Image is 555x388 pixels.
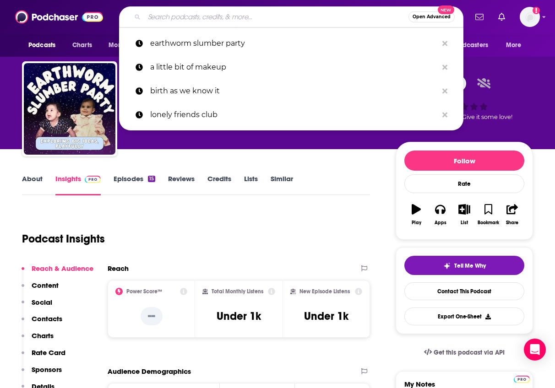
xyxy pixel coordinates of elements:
a: InsightsPodchaser Pro [55,174,101,195]
button: Reach & Audience [22,264,93,281]
button: Share [501,198,524,231]
div: Share [506,220,518,226]
button: Play [404,198,428,231]
span: New [438,5,454,14]
a: Pro website [514,374,530,383]
p: Contacts [32,314,62,323]
button: Sponsors [22,365,62,382]
a: a little bit of makeup [119,55,463,79]
img: Podchaser Pro [514,376,530,383]
a: Show notifications dropdown [495,9,509,25]
a: Lists [244,174,258,195]
button: open menu [22,37,67,54]
p: a little bit of makeup [150,55,438,79]
div: Bookmark [478,220,499,226]
img: User Profile [520,7,540,27]
button: Bookmark [476,198,500,231]
div: Open Intercom Messenger [524,339,546,361]
div: 0Good podcast? Give it some love! [396,70,533,126]
svg: Add a profile image [533,7,540,14]
p: -- [141,307,163,325]
button: Follow [404,151,524,171]
p: birth as we know it [150,79,438,103]
button: List [452,198,476,231]
input: Search podcasts, credits, & more... [144,10,408,24]
span: Charts [72,39,92,52]
button: Content [22,281,59,298]
a: Charts [66,37,98,54]
span: Open Advanced [413,15,451,19]
a: Episodes15 [114,174,155,195]
a: earthworm slumber party [119,32,463,55]
span: More [506,39,522,52]
button: Contacts [22,314,62,331]
h3: Under 1k [217,309,261,323]
span: Logged in as AirwaveMedia [520,7,540,27]
h2: Power Score™ [126,288,162,295]
button: tell me why sparkleTell Me Why [404,256,524,275]
a: Show notifications dropdown [472,9,487,25]
p: Sponsors [32,365,62,374]
img: Podchaser - Follow, Share and Rate Podcasts [15,8,103,26]
button: open menu [102,37,153,54]
a: Contact This Podcast [404,282,524,300]
a: birth as we know it [119,79,463,103]
button: Apps [428,198,452,231]
h3: Under 1k [304,309,348,323]
h2: Audience Demographics [108,367,191,376]
a: Get this podcast via API [417,341,512,364]
button: open menu [438,37,501,54]
h2: Total Monthly Listens [212,288,263,295]
h1: Podcast Insights [22,232,105,246]
p: Rate Card [32,348,65,357]
button: open menu [500,37,533,54]
div: Search podcasts, credits, & more... [119,6,463,27]
span: Podcasts [28,39,55,52]
p: Charts [32,331,54,340]
div: Rate [404,174,524,193]
p: lonely friends club [150,103,438,127]
a: Credits [207,174,231,195]
div: List [461,220,468,226]
span: For Podcasters [444,39,488,52]
button: Export One-Sheet [404,307,524,325]
div: Apps [435,220,446,226]
a: Similar [271,174,293,195]
span: Get this podcast via API [434,349,505,356]
span: Tell Me Why [454,262,486,269]
span: Monitoring [109,39,141,52]
p: Content [32,281,59,290]
button: Rate Card [22,348,65,365]
button: Open AdvancedNew [408,11,455,22]
img: Podchaser Pro [85,176,101,183]
button: Show profile menu [520,7,540,27]
p: Social [32,298,52,307]
a: Reviews [168,174,195,195]
span: Good podcast? Give it some love! [416,113,512,120]
p: earthworm slumber party [150,32,438,55]
a: lonely friends club [119,103,463,127]
h2: Reach [108,264,129,273]
button: Social [22,298,52,315]
a: About [22,174,43,195]
p: Reach & Audience [32,264,93,273]
img: Earthworm Slumber Party [24,63,115,155]
div: 15 [148,176,155,182]
h2: New Episode Listens [299,288,350,295]
img: tell me why sparkle [443,262,451,269]
button: Charts [22,331,54,348]
div: Play [412,220,421,226]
